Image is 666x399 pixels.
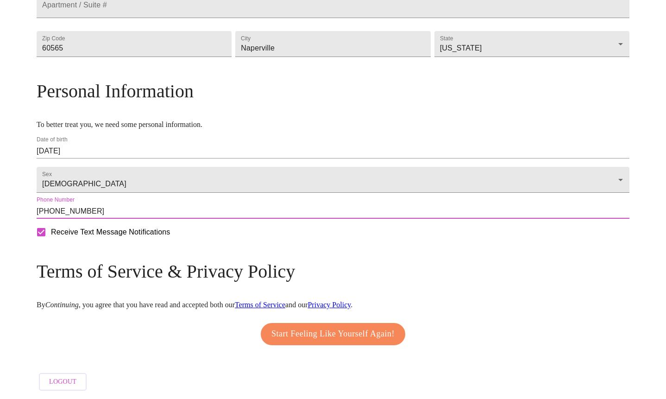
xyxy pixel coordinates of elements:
span: Start Feeling Like Yourself Again! [271,327,395,342]
a: Terms of Service [235,301,285,309]
p: By , you agree that you have read and accepted both our and our . [37,301,629,309]
label: Phone Number [37,197,75,203]
label: Date of birth [37,137,68,143]
span: Logout [49,376,76,388]
div: [DEMOGRAPHIC_DATA] [37,167,629,193]
p: To better treat you, we need some personal information. [37,120,629,129]
button: Start Feeling Like Yourself Again! [261,323,405,345]
span: Receive Text Message Notifications [51,227,170,238]
a: Privacy Policy [308,301,351,309]
div: [US_STATE] [434,31,629,57]
button: Logout [39,373,87,391]
em: Continuing [45,301,79,309]
h3: Personal Information [37,80,629,102]
h3: Terms of Service & Privacy Policy [37,260,629,282]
